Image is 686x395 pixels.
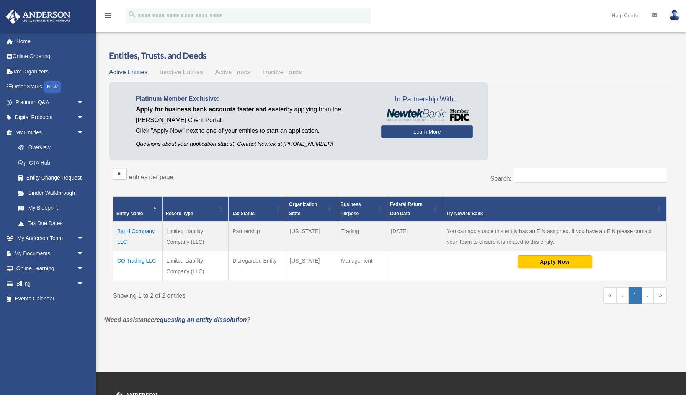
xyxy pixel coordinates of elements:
i: menu [103,11,113,20]
a: Home [5,34,96,49]
span: arrow_drop_down [77,246,92,261]
th: Federal Return Due Date: Activate to sort [387,196,443,222]
span: Business Purpose [340,202,361,216]
a: CTA Hub [11,155,92,170]
a: Tax Organizers [5,64,96,79]
a: Order StatusNEW [5,79,96,95]
td: Trading [337,222,387,251]
p: Platinum Member Exclusive: [136,93,370,104]
span: Record Type [166,211,193,216]
th: Tax Status: Activate to sort [229,196,286,222]
a: Binder Walkthrough [11,185,92,201]
div: Try Newtek Bank [446,209,655,218]
label: Search: [490,175,511,182]
a: Online Ordering [5,49,96,64]
a: Events Calendar [5,291,96,307]
span: Federal Return Due Date [390,202,423,216]
a: Next [642,287,653,304]
td: Disregarded Entity [229,251,286,281]
th: Record Type: Activate to sort [162,196,229,222]
a: Online Learningarrow_drop_down [5,261,96,276]
span: arrow_drop_down [77,125,92,140]
span: arrow_drop_down [77,261,92,277]
img: Anderson Advisors Platinum Portal [3,9,73,24]
span: arrow_drop_down [77,231,92,246]
a: menu [103,13,113,20]
span: Organization State [289,202,317,216]
h3: Entities, Trusts, and Deeds [109,50,671,62]
th: Business Purpose: Activate to sort [337,196,387,222]
img: NewtekBankLogoSM.png [385,109,469,121]
i: search [128,10,136,19]
td: [DATE] [387,222,443,251]
span: Inactive Trusts [263,69,302,75]
span: In Partnership With... [381,93,473,106]
td: [US_STATE] [286,251,337,281]
td: CO Trading LLC [113,251,163,281]
a: Tax Due Dates [11,215,92,231]
a: Previous [617,287,629,304]
span: arrow_drop_down [77,110,92,126]
a: Entity Change Request [11,170,92,186]
a: 1 [629,287,642,304]
span: arrow_drop_down [77,95,92,110]
a: Billingarrow_drop_down [5,276,96,291]
a: My Blueprint [11,201,92,216]
a: Platinum Q&Aarrow_drop_down [5,95,96,110]
p: by applying from the [PERSON_NAME] Client Portal. [136,104,370,126]
span: Active Entities [109,69,147,75]
td: Limited Liability Company (LLC) [162,251,229,281]
span: Apply for business bank accounts faster and easier [136,106,286,113]
th: Organization State: Activate to sort [286,196,337,222]
td: Big H Company, LLC [113,222,163,251]
em: *Need assistance ? [104,317,250,323]
a: My Anderson Teamarrow_drop_down [5,231,96,246]
span: Entity Name [116,211,143,216]
p: Questions about your application status? Contact Newtek at [PHONE_NUMBER] [136,139,370,149]
div: Showing 1 to 2 of 2 entries [113,287,384,301]
div: NEW [44,81,61,93]
a: Learn More [381,125,473,138]
a: requesting an entity dissolution [154,317,247,323]
a: Overview [11,140,88,155]
span: Inactive Entities [160,69,203,75]
a: Last [653,287,667,304]
a: Digital Productsarrow_drop_down [5,110,96,125]
th: Try Newtek Bank : Activate to sort [443,196,667,222]
td: Management [337,251,387,281]
img: User Pic [669,10,680,21]
td: You can apply once this entity has an EIN assigned. If you have an EIN please contact your Team t... [443,222,667,251]
a: My Documentsarrow_drop_down [5,246,96,261]
td: Partnership [229,222,286,251]
a: First [603,287,617,304]
td: Limited Liability Company (LLC) [162,222,229,251]
span: Tax Status [232,211,255,216]
td: [US_STATE] [286,222,337,251]
label: entries per page [129,174,173,180]
a: My Entitiesarrow_drop_down [5,125,92,140]
p: Click "Apply Now" next to one of your entities to start an application. [136,126,370,136]
button: Apply Now [518,255,592,268]
th: Entity Name: Activate to invert sorting [113,196,163,222]
span: Active Trusts [215,69,250,75]
span: arrow_drop_down [77,276,92,292]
